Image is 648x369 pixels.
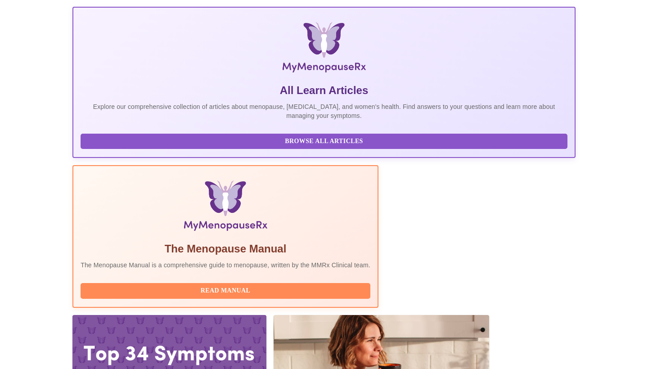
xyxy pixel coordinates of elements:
[81,83,567,98] h5: All Learn Articles
[81,134,567,149] button: Browse All Articles
[90,136,558,147] span: Browse All Articles
[126,180,324,234] img: Menopause Manual
[81,102,567,120] p: Explore our comprehensive collection of articles about menopause, [MEDICAL_DATA], and women's hea...
[81,261,370,270] p: The Menopause Manual is a comprehensive guide to menopause, written by the MMRx Clinical team.
[90,285,361,297] span: Read Manual
[81,283,370,299] button: Read Manual
[81,242,370,256] h5: The Menopause Manual
[156,22,492,76] img: MyMenopauseRx Logo
[81,286,373,294] a: Read Manual
[81,137,570,144] a: Browse All Articles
